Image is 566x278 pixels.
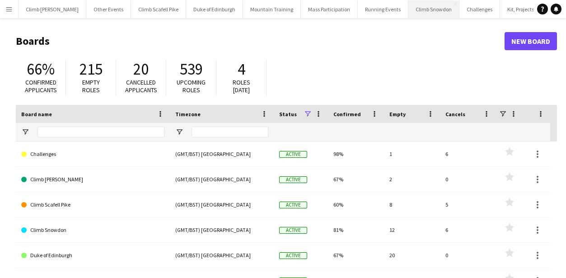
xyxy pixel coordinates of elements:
span: Active [279,252,307,259]
button: Mountain Training [243,0,301,18]
button: Open Filter Menu [175,128,183,136]
div: 98% [328,141,384,166]
div: 67% [328,167,384,192]
button: Climb [PERSON_NAME] [19,0,86,18]
h1: Boards [16,34,505,48]
a: Climb Scafell Pike [21,192,164,217]
span: Active [279,227,307,234]
span: Roles [DATE] [233,78,250,94]
div: 2 [384,167,440,192]
button: Other Events [86,0,131,18]
div: 0 [440,167,496,192]
button: Running Events [358,0,408,18]
button: Climb Scafell Pike [131,0,186,18]
span: Empty roles [82,78,100,94]
div: (GMT/BST) [GEOGRAPHIC_DATA] [170,192,274,217]
div: 1 [384,141,440,166]
div: (GMT/BST) [GEOGRAPHIC_DATA] [170,141,274,166]
button: Climb Snowdon [408,0,459,18]
span: Confirmed [333,111,361,118]
span: Cancels [445,111,465,118]
span: Upcoming roles [177,78,206,94]
div: 81% [328,217,384,242]
div: 12 [384,217,440,242]
div: 6 [440,141,496,166]
button: Open Filter Menu [21,128,29,136]
span: 20 [133,59,149,79]
span: Status [279,111,297,118]
a: Challenges [21,141,164,167]
div: 5 [440,192,496,217]
span: 215 [80,59,103,79]
span: Board name [21,111,52,118]
span: 539 [180,59,203,79]
a: New Board [505,32,557,50]
div: (GMT/BST) [GEOGRAPHIC_DATA] [170,217,274,242]
span: Confirmed applicants [25,78,57,94]
button: Challenges [459,0,500,18]
span: Active [279,151,307,158]
span: Active [279,176,307,183]
div: 67% [328,243,384,268]
div: 0 [440,243,496,268]
div: 6 [440,217,496,242]
button: Duke of Edinburgh [186,0,243,18]
div: 60% [328,192,384,217]
a: Climb [PERSON_NAME] [21,167,164,192]
a: Duke of Edinburgh [21,243,164,268]
span: Active [279,202,307,208]
input: Board name Filter Input [37,127,164,137]
span: Cancelled applicants [125,78,157,94]
a: Climb Snowdon [21,217,164,243]
input: Timezone Filter Input [192,127,268,137]
div: 8 [384,192,440,217]
span: 66% [27,59,55,79]
div: (GMT/BST) [GEOGRAPHIC_DATA] [170,243,274,268]
button: Mass Participation [301,0,358,18]
div: 20 [384,243,440,268]
span: Empty [389,111,406,118]
div: (GMT/BST) [GEOGRAPHIC_DATA] [170,167,274,192]
span: 4 [238,59,245,79]
span: Timezone [175,111,201,118]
